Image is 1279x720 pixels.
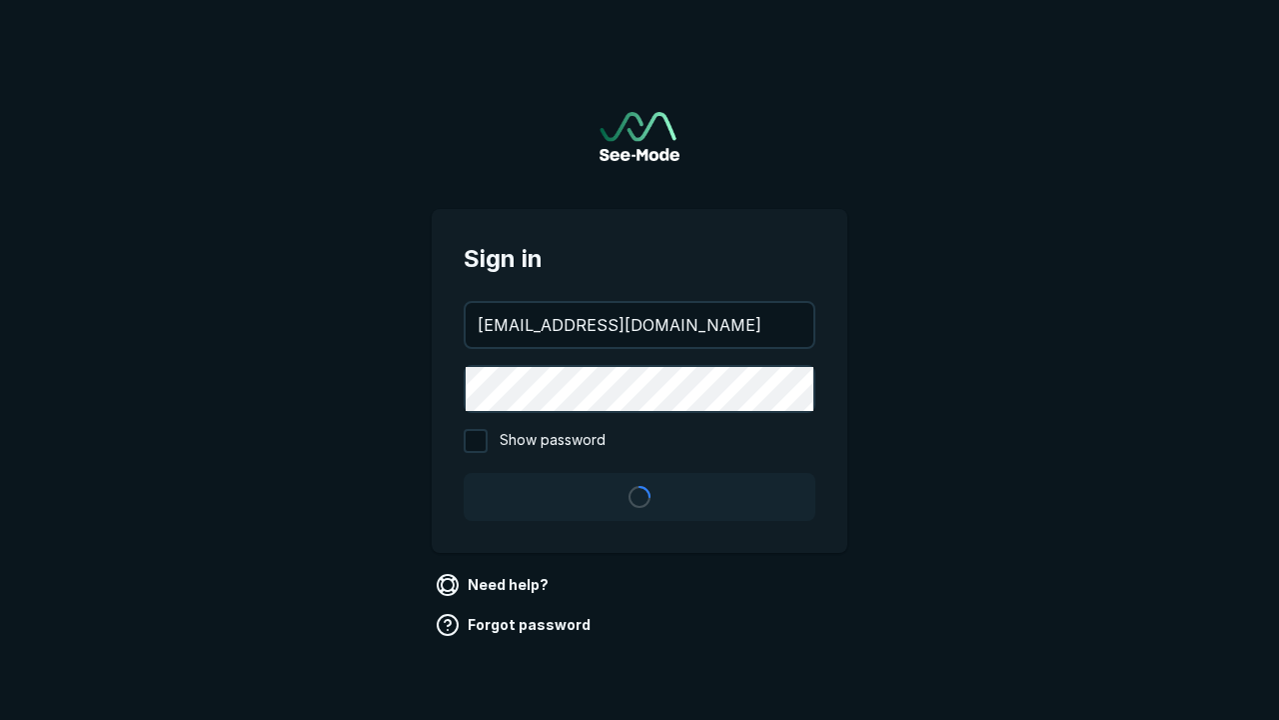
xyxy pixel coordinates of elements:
a: Go to sign in [600,112,679,161]
a: Forgot password [432,609,599,641]
span: Show password [500,429,606,453]
span: Sign in [464,241,815,277]
a: Need help? [432,569,557,601]
img: See-Mode Logo [600,112,679,161]
input: your@email.com [466,303,813,347]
